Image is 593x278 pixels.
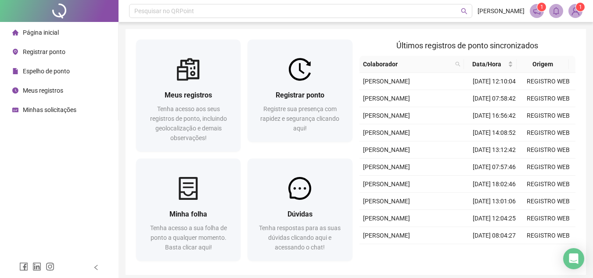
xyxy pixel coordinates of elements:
[12,68,18,74] span: file
[552,7,560,15] span: bell
[19,262,28,271] span: facebook
[576,3,585,11] sup: Atualize o seu contato no menu Meus Dados
[136,40,241,152] a: Meus registrosTenha acesso aos seus registros de ponto, incluindo geolocalização e demais observa...
[12,49,18,55] span: environment
[259,224,341,251] span: Tenha respostas para as suas dúvidas clicando aqui e acessando o chat!
[521,141,575,159] td: REGISTRO WEB
[579,4,582,10] span: 1
[455,61,460,67] span: search
[467,176,521,193] td: [DATE] 18:02:46
[363,129,410,136] span: [PERSON_NAME]
[521,107,575,124] td: REGISTRO WEB
[521,159,575,176] td: REGISTRO WEB
[23,29,59,36] span: Página inicial
[521,210,575,227] td: REGISTRO WEB
[363,163,410,170] span: [PERSON_NAME]
[363,198,410,205] span: [PERSON_NAME]
[23,87,63,94] span: Meus registros
[363,59,452,69] span: Colaborador
[467,159,521,176] td: [DATE] 07:57:46
[32,262,41,271] span: linkedin
[563,248,584,269] div: Open Intercom Messenger
[23,106,76,113] span: Minhas solicitações
[23,68,70,75] span: Espelho de ponto
[517,56,569,73] th: Origem
[396,41,538,50] span: Últimos registros de ponto sincronizados
[165,91,212,99] span: Meus registros
[521,90,575,107] td: REGISTRO WEB
[521,227,575,244] td: REGISTRO WEB
[363,232,410,239] span: [PERSON_NAME]
[467,244,521,261] td: [DATE] 17:56:35
[467,124,521,141] td: [DATE] 14:08:52
[12,29,18,36] span: home
[521,73,575,90] td: REGISTRO WEB
[248,159,352,261] a: DúvidasTenha respostas para as suas dúvidas clicando aqui e acessando o chat!
[453,58,462,71] span: search
[467,90,521,107] td: [DATE] 07:58:42
[569,4,582,18] img: 91060
[363,146,410,153] span: [PERSON_NAME]
[537,3,546,11] sup: 1
[461,8,467,14] span: search
[521,124,575,141] td: REGISTRO WEB
[12,87,18,94] span: clock-circle
[521,176,575,193] td: REGISTRO WEB
[467,107,521,124] td: [DATE] 16:56:42
[93,264,99,271] span: left
[533,7,541,15] span: notification
[288,210,313,218] span: Dúvidas
[521,244,575,261] td: REGISTRO WEB
[363,181,410,188] span: [PERSON_NAME]
[150,224,227,251] span: Tenha acesso a sua folha de ponto a qualquer momento. Basta clicar aqui!
[169,210,207,218] span: Minha folha
[467,59,506,69] span: Data/Hora
[467,227,521,244] td: [DATE] 08:04:27
[23,48,65,55] span: Registrar ponto
[467,193,521,210] td: [DATE] 13:01:06
[46,262,54,271] span: instagram
[464,56,516,73] th: Data/Hora
[467,210,521,227] td: [DATE] 12:04:25
[260,105,339,132] span: Registre sua presença com rapidez e segurança clicando aqui!
[363,215,410,222] span: [PERSON_NAME]
[12,107,18,113] span: schedule
[363,112,410,119] span: [PERSON_NAME]
[540,4,543,10] span: 1
[150,105,227,141] span: Tenha acesso aos seus registros de ponto, incluindo geolocalização e demais observações!
[136,159,241,261] a: Minha folhaTenha acesso a sua folha de ponto a qualquer momento. Basta clicar aqui!
[467,73,521,90] td: [DATE] 12:10:04
[363,95,410,102] span: [PERSON_NAME]
[467,141,521,159] td: [DATE] 13:12:42
[363,78,410,85] span: [PERSON_NAME]
[478,6,525,16] span: [PERSON_NAME]
[521,193,575,210] td: REGISTRO WEB
[248,40,352,142] a: Registrar pontoRegistre sua presença com rapidez e segurança clicando aqui!
[276,91,324,99] span: Registrar ponto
